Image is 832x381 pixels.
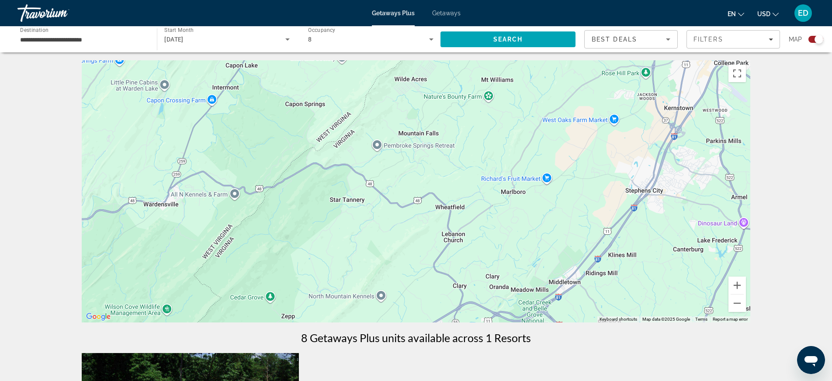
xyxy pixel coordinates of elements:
[728,10,736,17] span: en
[301,331,531,344] h1: 8 Getaways Plus units available across 1 Resorts
[164,36,184,43] span: [DATE]
[728,65,746,82] button: Toggle fullscreen view
[308,27,336,33] span: Occupancy
[308,36,312,43] span: 8
[693,36,723,43] span: Filters
[20,35,146,45] input: Select destination
[432,10,461,17] a: Getaways
[592,36,637,43] span: Best Deals
[797,346,825,374] iframe: Button to launch messaging window
[372,10,415,17] a: Getaways Plus
[728,294,746,312] button: Zoom out
[695,317,707,322] a: Terms (opens in new tab)
[600,316,637,322] button: Keyboard shortcuts
[164,27,194,33] span: Start Month
[642,317,690,322] span: Map data ©2025 Google
[792,4,815,22] button: User Menu
[713,317,748,322] a: Report a map error
[84,311,113,322] img: Google
[789,33,802,45] span: Map
[592,34,670,45] mat-select: Sort by
[20,27,49,33] span: Destination
[757,7,779,20] button: Change currency
[757,10,770,17] span: USD
[798,9,808,17] span: ED
[686,30,780,48] button: Filters
[17,2,105,24] a: Travorium
[440,31,575,47] button: Search
[493,36,523,43] span: Search
[728,7,744,20] button: Change language
[728,277,746,294] button: Zoom in
[84,311,113,322] a: Open this area in Google Maps (opens a new window)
